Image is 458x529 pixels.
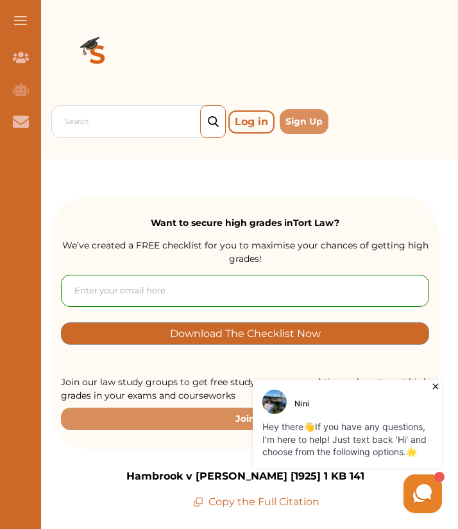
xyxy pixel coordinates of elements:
img: Logo [51,10,144,103]
p: Log in [228,110,275,134]
input: Enter your email here [61,275,429,307]
img: search_icon [208,116,219,128]
p: Join our law study groups to get free study resources and tips on how to get high grades in your ... [61,376,429,403]
p: Hambrook v [PERSON_NAME] [1925] 1 KB 141 [126,469,364,484]
button: Sign Up [280,109,328,134]
button: Join [61,408,429,430]
iframe: HelpCrunch [150,377,445,516]
span: We’ve created a FREE checklist for you to maximise your chances of getting high grades! [62,239,428,264]
strong: Want to secure high grades in Tort Law ? [151,217,339,229]
p: Download The Checklist Now [170,326,321,341]
button: [object Object] [61,322,429,345]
